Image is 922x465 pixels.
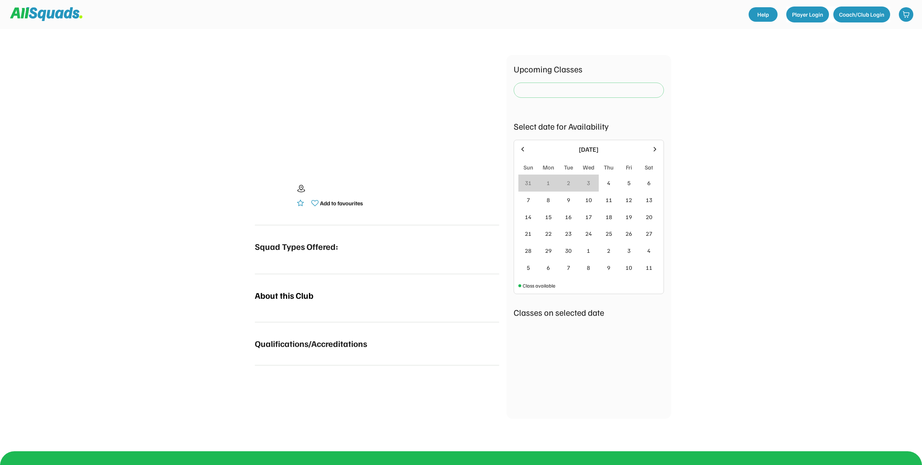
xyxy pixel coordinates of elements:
[543,163,554,172] div: Mon
[607,179,610,187] div: 4
[626,196,632,204] div: 12
[786,7,829,22] button: Player Login
[277,55,476,163] img: yH5BAEAAAAALAAAAAABAAEAAAIBRAA7
[320,199,363,208] div: Add to favourites
[255,178,291,214] img: yH5BAEAAAAALAAAAAABAAEAAAIBRAA7
[627,179,631,187] div: 5
[565,229,572,238] div: 23
[514,62,664,75] div: Upcoming Classes
[627,246,631,255] div: 3
[646,196,652,204] div: 13
[833,7,890,22] button: Coach/Club Login
[626,263,632,272] div: 10
[545,229,552,238] div: 22
[565,213,572,221] div: 16
[604,163,614,172] div: Thu
[626,163,632,172] div: Fri
[514,306,664,319] div: Classes on selected date
[567,263,570,272] div: 7
[531,144,647,154] div: [DATE]
[585,229,592,238] div: 24
[547,263,550,272] div: 6
[567,179,570,187] div: 2
[10,7,83,21] img: Squad%20Logo.svg
[902,11,910,18] img: shopping-cart-01%20%281%29.svg
[564,163,573,172] div: Tue
[607,246,610,255] div: 2
[626,229,632,238] div: 26
[585,213,592,221] div: 17
[647,246,651,255] div: 4
[565,246,572,255] div: 30
[645,163,653,172] div: Sat
[527,263,530,272] div: 5
[606,213,612,221] div: 18
[646,229,652,238] div: 27
[587,246,590,255] div: 1
[525,213,531,221] div: 14
[255,289,313,302] div: About this Club
[547,196,550,204] div: 8
[255,337,367,350] div: Qualifications/Accreditations
[545,213,552,221] div: 15
[255,240,338,253] div: Squad Types Offered:
[525,229,531,238] div: 21
[646,213,652,221] div: 20
[606,196,612,204] div: 11
[514,120,664,133] div: Select date for Availability
[527,196,530,204] div: 7
[607,263,610,272] div: 9
[547,179,550,187] div: 1
[647,179,651,187] div: 6
[606,229,612,238] div: 25
[587,263,590,272] div: 8
[523,282,555,289] div: Class available
[583,163,594,172] div: Wed
[525,179,531,187] div: 31
[587,179,590,187] div: 3
[585,196,592,204] div: 10
[626,213,632,221] div: 19
[523,163,533,172] div: Sun
[567,196,570,204] div: 9
[646,263,652,272] div: 11
[545,246,552,255] div: 29
[749,7,778,22] a: Help
[525,246,531,255] div: 28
